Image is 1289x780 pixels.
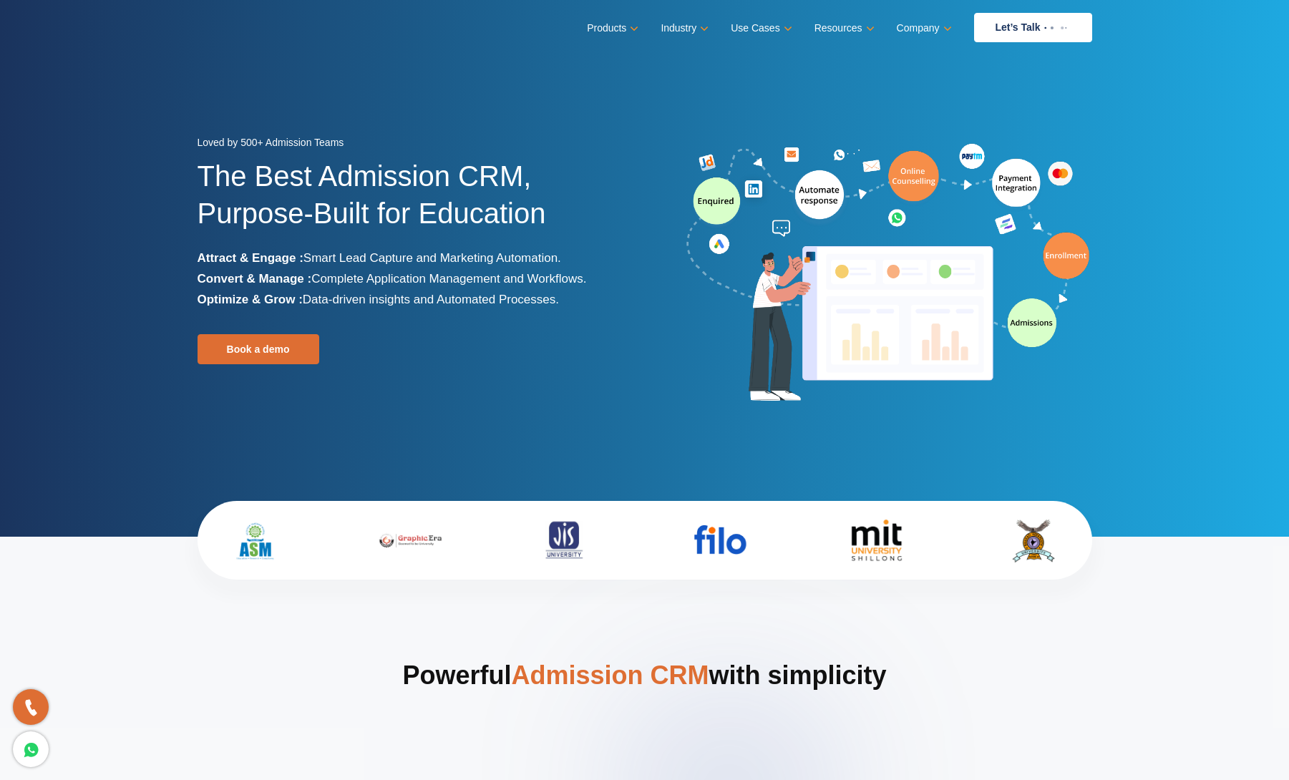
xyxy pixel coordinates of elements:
[198,132,634,157] div: Loved by 500+ Admission Teams
[511,660,709,690] span: Admission CRM
[198,157,634,248] h1: The Best Admission CRM, Purpose-Built for Education
[587,18,636,39] a: Products
[814,18,872,39] a: Resources
[198,658,1092,750] h2: Powerful with simplicity
[897,18,949,39] a: Company
[311,272,586,286] span: Complete Application Management and Workflows.
[198,251,303,265] b: Attract & Engage :
[661,18,706,39] a: Industry
[198,272,312,286] b: Convert & Manage :
[198,293,303,306] b: Optimize & Grow :
[731,18,789,39] a: Use Cases
[974,13,1092,42] a: Let’s Talk
[198,334,319,364] a: Book a demo
[303,293,559,306] span: Data-driven insights and Automated Processes.
[684,140,1092,407] img: admission-software-home-page-header
[303,251,561,265] span: Smart Lead Capture and Marketing Automation.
